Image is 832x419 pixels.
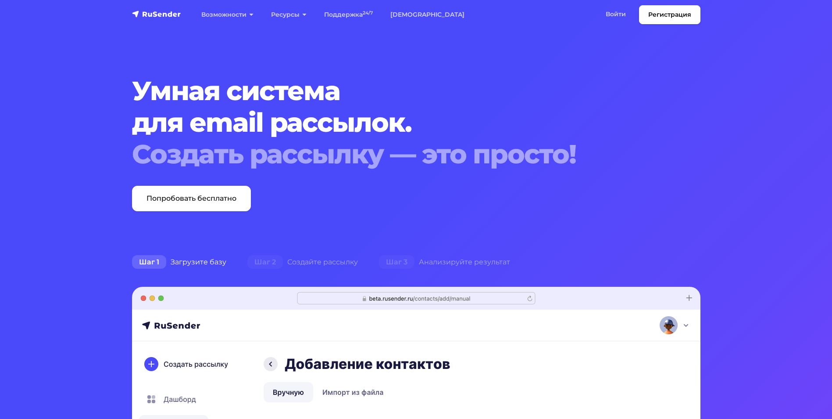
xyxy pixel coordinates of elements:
[639,5,700,24] a: Регистрация
[132,255,166,269] span: Шаг 1
[247,255,283,269] span: Шаг 2
[121,253,237,271] div: Загрузите базу
[237,253,368,271] div: Создайте рассылку
[368,253,521,271] div: Анализируйте результат
[132,186,251,211] a: Попробовать бесплатно
[379,255,414,269] span: Шаг 3
[382,6,473,24] a: [DEMOGRAPHIC_DATA]
[262,6,315,24] a: Ресурсы
[132,75,652,170] h1: Умная система для email рассылок.
[315,6,382,24] a: Поддержка24/7
[193,6,262,24] a: Возможности
[132,138,652,170] div: Создать рассылку — это просто!
[132,10,181,18] img: RuSender
[363,10,373,16] sup: 24/7
[597,5,635,23] a: Войти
